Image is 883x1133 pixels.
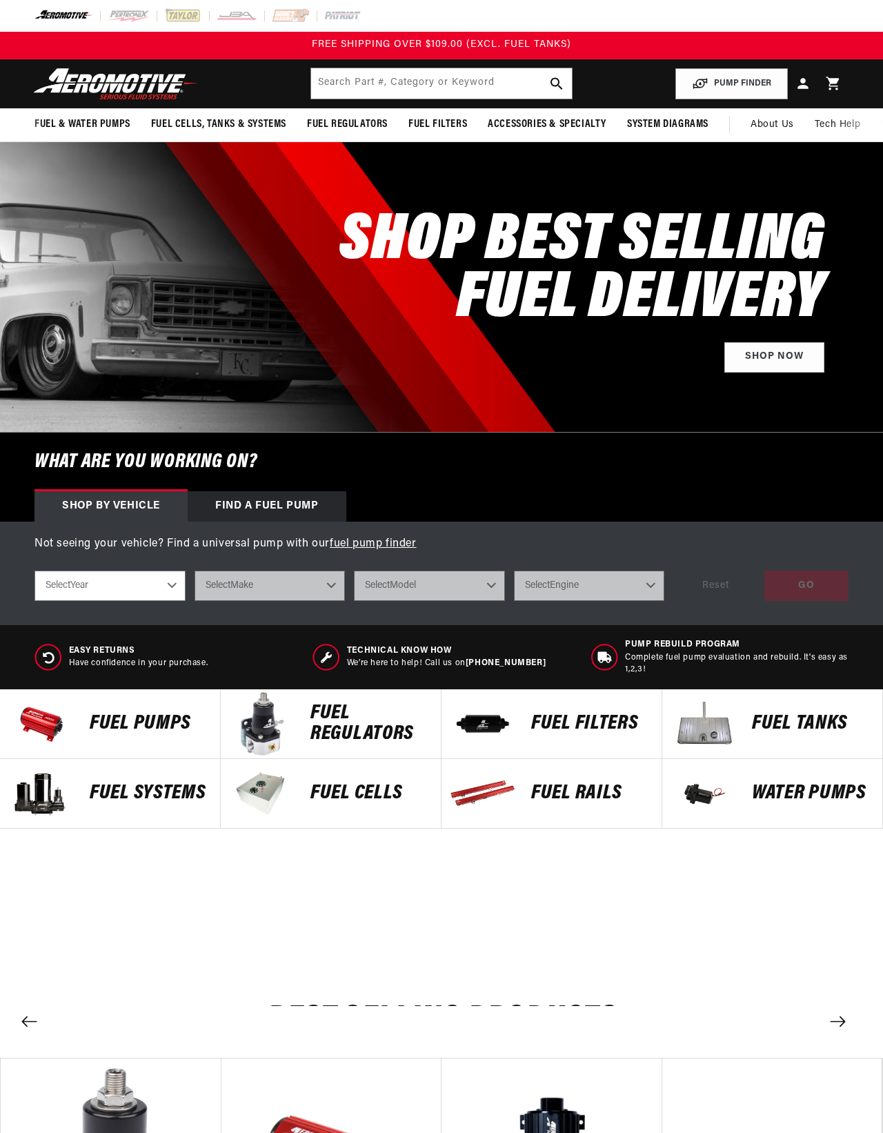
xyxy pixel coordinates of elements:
[514,571,665,601] select: Engine
[221,689,441,759] a: FUEL REGULATORS FUEL REGULATORS
[441,759,662,829] a: FUEL Rails FUEL Rails
[662,689,883,759] a: Fuel Tanks Fuel Tanks
[228,689,297,758] img: FUEL REGULATORS
[7,689,76,758] img: Fuel Pumps
[740,108,804,141] a: About Us
[408,117,467,132] span: Fuel Filters
[675,68,788,99] button: PUMP FINDER
[347,658,546,669] p: We’re here to help! Call us on
[625,652,849,676] p: Complete fuel pump evaluation and rebuild. It's easy as 1,2,3!
[90,713,206,734] p: Fuel Pumps
[627,117,708,132] span: System Diagrams
[625,639,849,651] span: Pump Rebuild program
[151,117,286,132] span: Fuel Cells, Tanks & Systems
[448,759,517,828] img: FUEL Rails
[69,658,208,669] p: Have confidence in your purchase.
[815,117,860,132] span: Tech Help
[188,491,346,522] div: Find a Fuel Pump
[90,783,206,804] p: Fuel Systems
[310,703,427,745] p: FUEL REGULATORS
[34,571,186,601] select: Year
[34,535,849,553] p: Not seeing your vehicle? Find a universal pump with our
[34,117,130,132] span: Fuel & Water Pumps
[751,119,794,130] span: About Us
[339,213,824,328] h2: SHOP BEST SELLING FUEL DELIVERY
[448,689,517,758] img: FUEL FILTERS
[617,108,719,141] summary: System Diagrams
[752,713,869,734] p: Fuel Tanks
[354,571,505,601] select: Model
[312,39,571,50] span: FREE SHIPPING OVER $109.00 (EXCL. FUEL TANKS)
[141,108,297,141] summary: Fuel Cells, Tanks & Systems
[310,783,427,804] p: FUEL Cells
[398,108,477,141] summary: Fuel Filters
[662,759,883,829] a: Water Pumps Water Pumps
[307,117,388,132] span: Fuel Regulators
[477,108,617,141] summary: Accessories & Specialty
[724,342,824,373] a: Shop Now
[228,759,297,828] img: FUEL Cells
[441,689,662,759] a: FUEL FILTERS FUEL FILTERS
[69,645,208,657] span: Easy Returns
[804,108,871,141] summary: Tech Help
[297,108,398,141] summary: Fuel Regulators
[14,1006,44,1036] button: Previous slide
[669,759,738,828] img: Water Pumps
[466,659,546,667] a: [PHONE_NUMBER]
[542,68,572,99] button: search button
[221,759,441,829] a: FUEL Cells FUEL Cells
[311,68,572,99] input: Search by Part Number, Category or Keyword
[531,783,648,804] p: FUEL Rails
[30,68,202,100] img: Aeromotive
[488,117,606,132] span: Accessories & Specialty
[347,645,546,657] span: Technical Know How
[330,538,417,549] a: fuel pump finder
[531,713,648,734] p: FUEL FILTERS
[34,491,188,522] div: Shop by vehicle
[195,571,346,601] select: Make
[822,1006,853,1036] button: Next slide
[669,689,738,758] img: Fuel Tanks
[752,783,869,804] p: Water Pumps
[7,759,76,828] img: Fuel Systems
[24,108,141,141] summary: Fuel & Water Pumps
